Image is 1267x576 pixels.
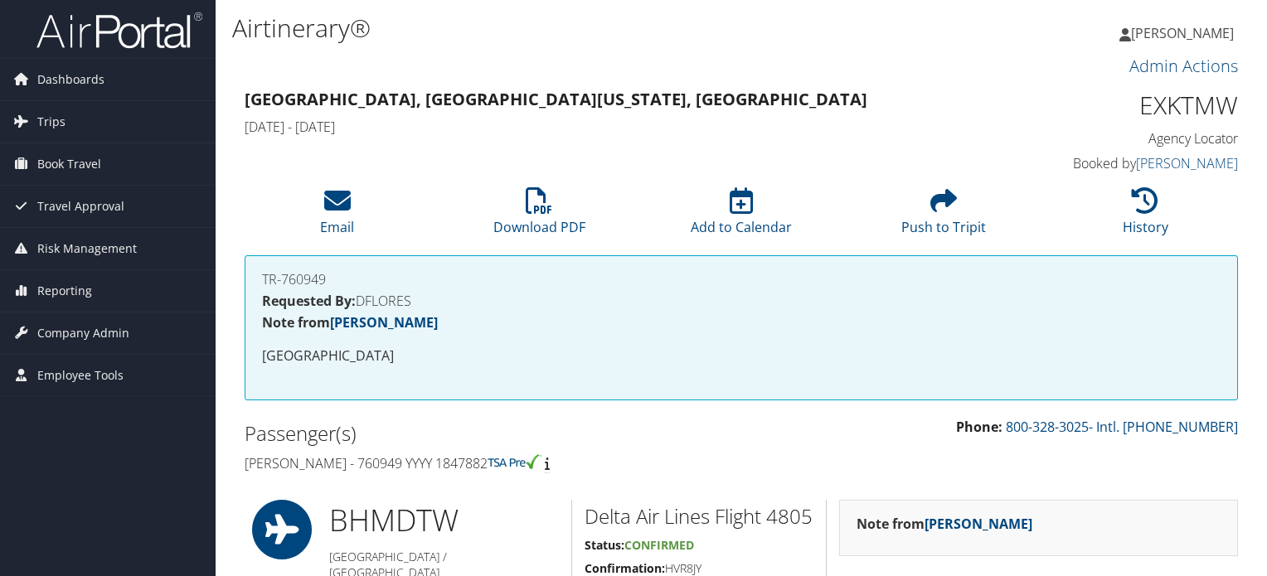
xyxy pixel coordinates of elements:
[320,196,354,236] a: Email
[37,312,129,354] span: Company Admin
[624,537,694,553] span: Confirmed
[585,537,624,553] strong: Status:
[857,515,1032,533] strong: Note from
[1123,196,1168,236] a: History
[585,560,665,576] strong: Confirmation:
[1131,24,1234,42] span: [PERSON_NAME]
[245,419,729,448] h2: Passenger(s)
[245,454,729,472] h4: [PERSON_NAME] - 760949 YYYY 1847882
[956,418,1002,436] strong: Phone:
[1008,88,1238,123] h1: EXKTMW
[330,313,438,332] a: [PERSON_NAME]
[37,59,104,100] span: Dashboards
[1008,129,1238,148] h4: Agency Locator
[262,273,1221,286] h4: TR-760949
[37,270,92,312] span: Reporting
[37,101,66,143] span: Trips
[1129,55,1238,77] a: Admin Actions
[1008,154,1238,172] h4: Booked by
[691,196,792,236] a: Add to Calendar
[262,294,1221,307] h4: DFLORES
[232,11,911,46] h1: Airtinerary®
[37,228,137,269] span: Risk Management
[37,143,101,185] span: Book Travel
[1006,418,1238,436] a: 800-328-3025- Intl. [PHONE_NUMBER]
[37,355,124,396] span: Employee Tools
[1119,8,1250,58] a: [PERSON_NAME]
[245,88,867,110] strong: [GEOGRAPHIC_DATA], [GEOGRAPHIC_DATA] [US_STATE], [GEOGRAPHIC_DATA]
[262,346,1221,367] p: [GEOGRAPHIC_DATA]
[37,186,124,227] span: Travel Approval
[493,196,585,236] a: Download PDF
[1136,154,1238,172] a: [PERSON_NAME]
[245,118,983,136] h4: [DATE] - [DATE]
[329,500,559,541] h1: BHM DTW
[488,454,541,469] img: tsa-precheck.png
[585,502,813,530] h2: Delta Air Lines Flight 4805
[262,313,438,332] strong: Note from
[901,196,986,236] a: Push to Tripit
[36,11,202,50] img: airportal-logo.png
[925,515,1032,533] a: [PERSON_NAME]
[262,292,356,310] strong: Requested By:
